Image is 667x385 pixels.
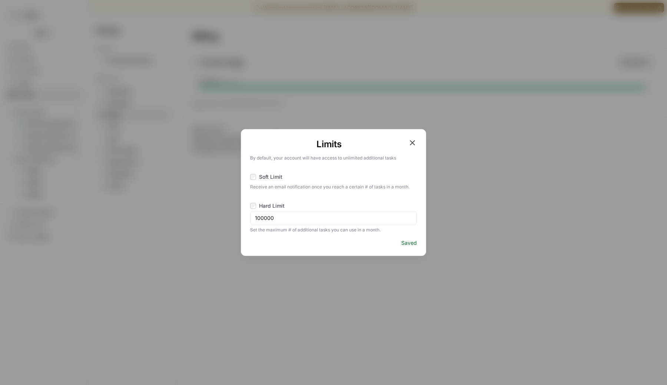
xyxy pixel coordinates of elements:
[250,203,256,209] input: Hard Limit
[401,239,417,247] span: Saved
[259,173,282,181] span: Soft Limit
[250,174,256,180] input: Soft Limit
[255,214,412,222] input: 0
[250,153,417,161] p: By default, your account will have access to unlimited additional tasks
[250,138,408,150] h1: Limits
[259,202,285,210] span: Hard Limit
[250,182,417,190] span: Receive an email notification once you reach a certain # of tasks in a month.
[250,225,417,233] span: Set the maximum # of additional tasks you can use in a month.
